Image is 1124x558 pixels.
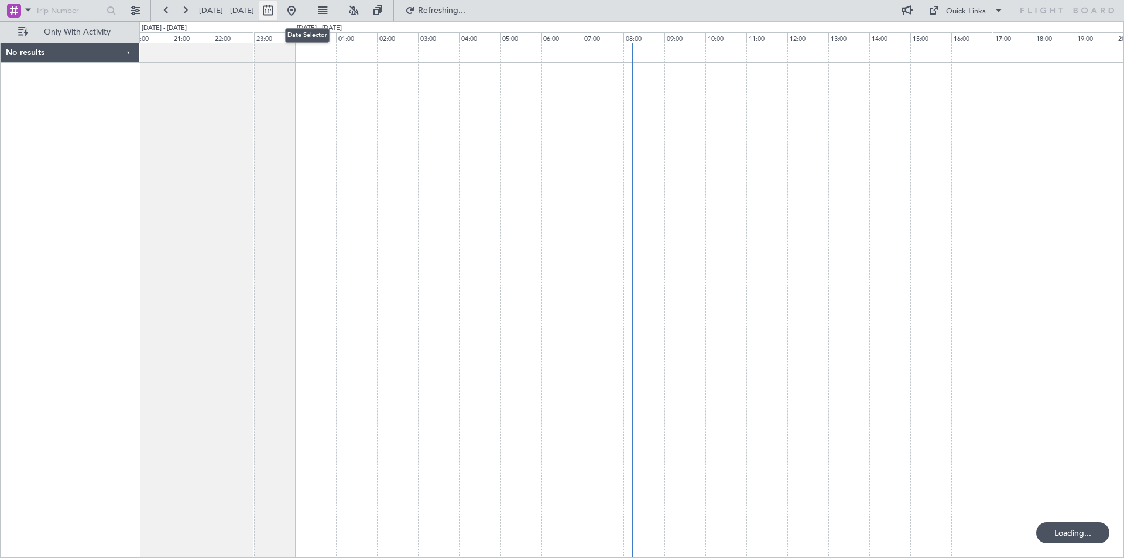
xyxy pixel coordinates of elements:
[131,32,172,43] div: 20:00
[746,32,787,43] div: 11:00
[142,23,187,33] div: [DATE] - [DATE]
[285,28,330,43] div: Date Selector
[787,32,828,43] div: 12:00
[377,32,418,43] div: 02:00
[418,32,459,43] div: 03:00
[1036,522,1109,543] div: Loading...
[828,32,869,43] div: 13:00
[993,32,1034,43] div: 17:00
[582,32,623,43] div: 07:00
[13,23,127,42] button: Only With Activity
[623,32,664,43] div: 08:00
[199,5,254,16] span: [DATE] - [DATE]
[1075,32,1116,43] div: 19:00
[946,6,986,18] div: Quick Links
[213,32,253,43] div: 22:00
[459,32,500,43] div: 04:00
[254,32,295,43] div: 23:00
[500,32,541,43] div: 05:00
[869,32,910,43] div: 14:00
[336,32,377,43] div: 01:00
[417,6,467,15] span: Refreshing...
[36,2,103,19] input: Trip Number
[705,32,746,43] div: 10:00
[541,32,582,43] div: 06:00
[30,28,124,36] span: Only With Activity
[400,1,470,20] button: Refreshing...
[664,32,705,43] div: 09:00
[172,32,213,43] div: 21:00
[951,32,992,43] div: 16:00
[923,1,1009,20] button: Quick Links
[910,32,951,43] div: 15:00
[1034,32,1075,43] div: 18:00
